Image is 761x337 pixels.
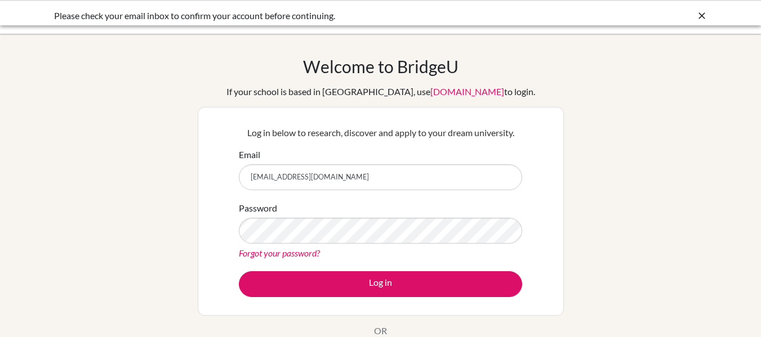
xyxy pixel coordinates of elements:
label: Email [239,148,260,161]
div: If your school is based in [GEOGRAPHIC_DATA], use to login. [226,85,535,98]
p: Log in below to research, discover and apply to your dream university. [239,126,522,140]
a: [DOMAIN_NAME] [430,86,504,97]
h1: Welcome to BridgeU [303,56,459,77]
a: Forgot your password? [239,248,320,258]
label: Password [239,201,277,215]
div: Please check your email inbox to confirm your account before continuing. [54,9,539,23]
button: Log in [239,271,522,297]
